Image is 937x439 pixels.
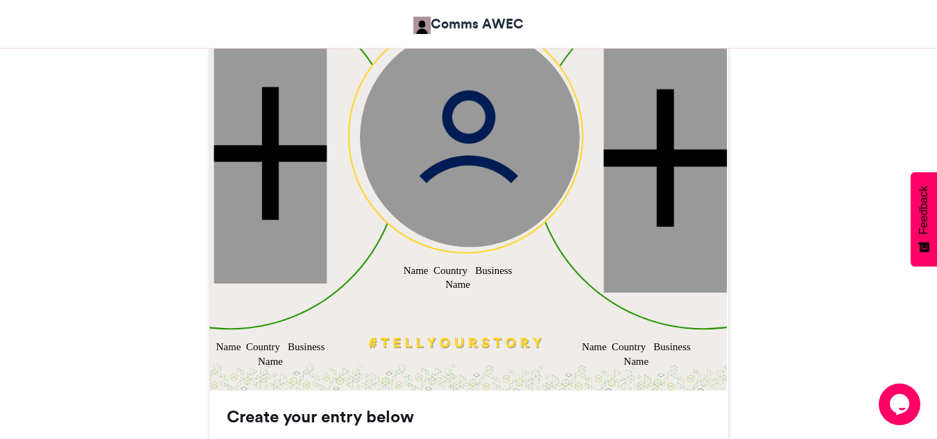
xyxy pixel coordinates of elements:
div: Name Country Business Name [214,340,327,369]
iframe: chat widget [879,384,923,425]
div: Name Country Business Name [579,340,692,369]
a: Comms AWEC [413,14,524,34]
button: Feedback - Show survey [911,172,937,266]
div: Name Country Business Name [401,263,514,292]
img: user_circle.png [359,27,579,247]
h3: Create your entry below [227,408,711,425]
img: Comms AWEC [413,17,431,34]
span: Feedback [918,186,930,234]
